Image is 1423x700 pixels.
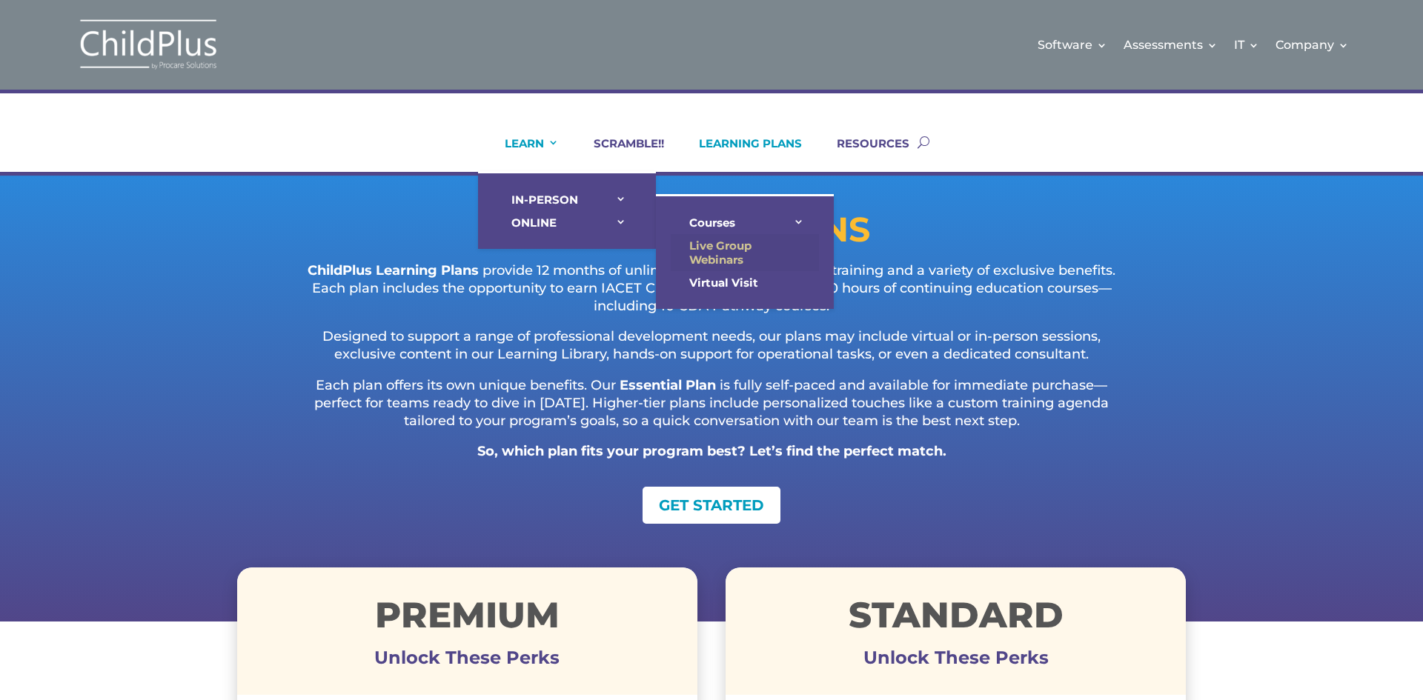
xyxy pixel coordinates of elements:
[493,188,641,211] a: IN-PERSON
[575,136,664,172] a: SCRAMBLE!!
[296,328,1127,377] p: Designed to support a range of professional development needs, our plans may include virtual or i...
[726,597,1186,640] h1: STANDARD
[726,658,1186,665] h3: Unlock These Perks
[671,234,819,271] a: Live Group Webinars
[477,443,946,459] strong: So, which plan fits your program best? Let’s find the perfect match.
[671,211,819,234] a: Courses
[643,487,780,524] a: GET STARTED
[1234,15,1259,75] a: IT
[296,377,1127,443] p: Each plan offers its own unique benefits. Our is fully self-paced and available for immediate pur...
[1124,15,1218,75] a: Assessments
[493,211,641,234] a: ONLINE
[296,262,1127,328] p: provide 12 months of unlimited access to expert-led training and a variety of exclusive benefits....
[671,271,819,294] a: Virtual Visit
[237,658,697,665] h3: Unlock These Perks
[237,597,697,640] h1: Premium
[486,136,559,172] a: LEARN
[620,377,716,393] strong: Essential Plan
[1276,15,1349,75] a: Company
[1038,15,1107,75] a: Software
[680,136,802,172] a: LEARNING PLANS
[237,213,1186,254] h1: LEARNING PLANS
[818,136,909,172] a: RESOURCES
[308,262,479,279] strong: ChildPlus Learning Plans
